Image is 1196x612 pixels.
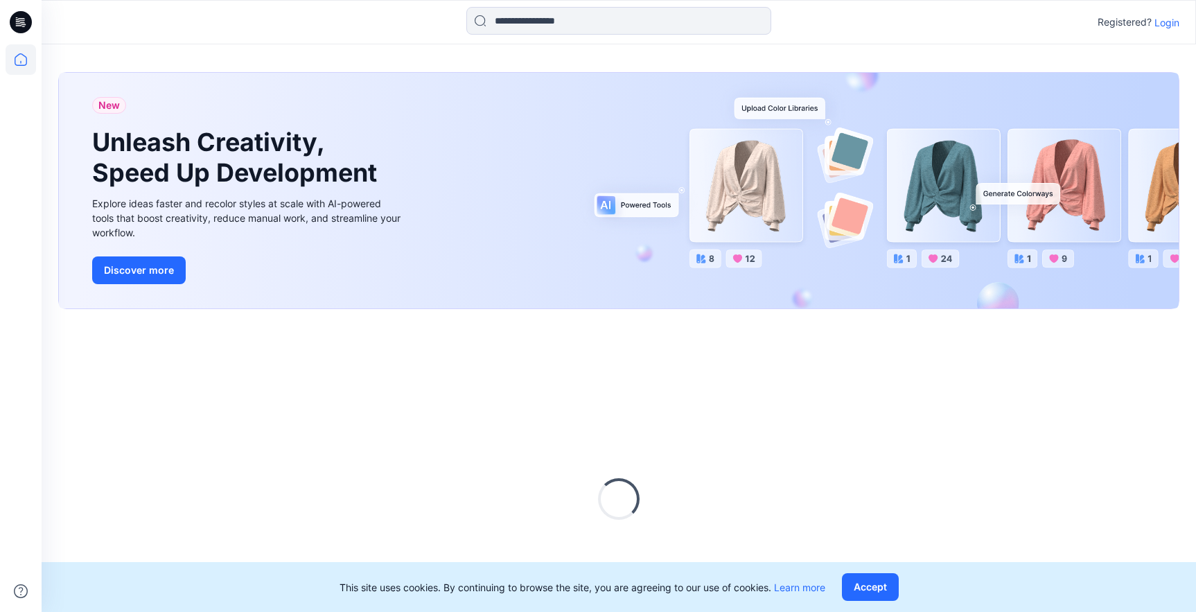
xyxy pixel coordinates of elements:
[1154,15,1179,30] p: Login
[92,196,404,240] div: Explore ideas faster and recolor styles at scale with AI-powered tools that boost creativity, red...
[92,256,186,284] button: Discover more
[92,256,404,284] a: Discover more
[842,573,899,601] button: Accept
[92,128,383,187] h1: Unleash Creativity, Speed Up Development
[340,580,825,595] p: This site uses cookies. By continuing to browse the site, you are agreeing to our use of cookies.
[1098,14,1152,30] p: Registered?
[774,582,825,593] a: Learn more
[98,97,120,114] span: New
